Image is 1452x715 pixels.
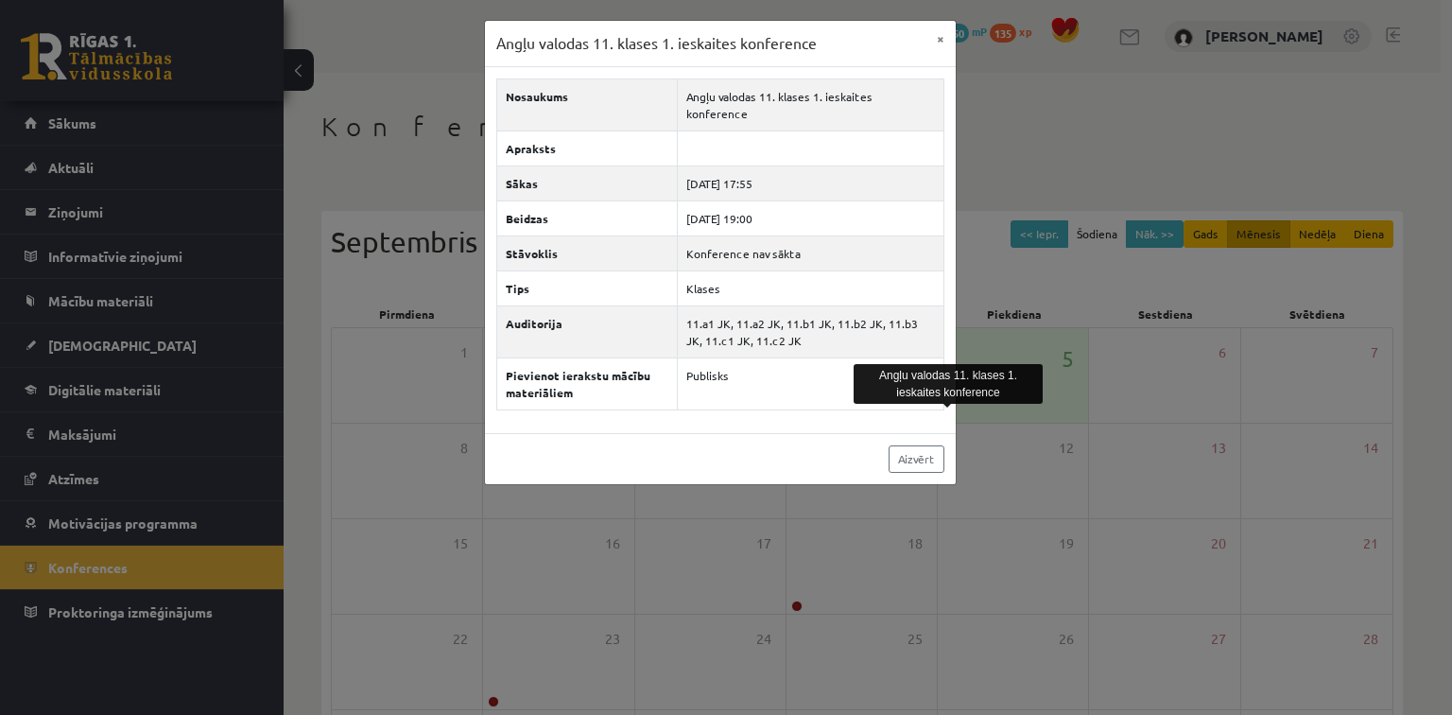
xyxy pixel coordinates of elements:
[677,201,943,235] td: [DATE] 19:00
[889,445,944,473] a: Aizvērt
[677,305,943,357] td: 11.a1 JK, 11.a2 JK, 11.b1 JK, 11.b2 JK, 11.b3 JK, 11.c1 JK, 11.c2 JK
[925,21,956,57] button: ×
[677,166,943,201] td: [DATE] 17:55
[854,364,1043,404] div: Angļu valodas 11. klases 1. ieskaites konference
[497,166,678,201] th: Sākas
[677,357,943,410] td: Publisks
[496,32,817,55] h3: Angļu valodas 11. klases 1. ieskaites konference
[497,357,678,410] th: Pievienot ierakstu mācību materiāliem
[677,78,943,131] td: Angļu valodas 11. klases 1. ieskaites konference
[497,131,678,166] th: Apraksts
[497,78,678,131] th: Nosaukums
[677,270,943,305] td: Klases
[497,305,678,357] th: Auditorija
[497,270,678,305] th: Tips
[497,201,678,235] th: Beidzas
[677,235,943,270] td: Konference nav sākta
[497,235,678,270] th: Stāvoklis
